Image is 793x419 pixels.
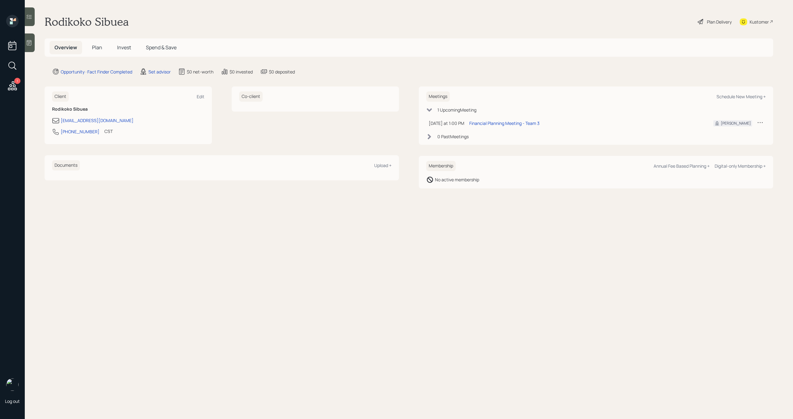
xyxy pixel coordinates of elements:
div: $0 net-worth [187,68,213,75]
span: Overview [55,44,77,51]
h6: Membership [426,161,456,171]
span: Plan [92,44,102,51]
div: Edit [197,94,204,99]
h6: Co-client [239,91,263,102]
div: Plan Delivery [707,19,732,25]
div: Log out [5,398,20,404]
div: Schedule New Meeting + [716,94,766,99]
div: Digital-only Membership + [715,163,766,169]
div: 0 Past Meeting s [437,133,469,140]
div: $0 deposited [269,68,295,75]
h6: Client [52,91,69,102]
div: 1 [14,78,20,84]
div: Annual Fee Based Planning + [654,163,710,169]
div: CST [104,128,113,135]
img: michael-russo-headshot.png [6,378,19,391]
div: [PERSON_NAME] [721,121,751,126]
h6: Rodikoko Sibuea [52,107,204,112]
div: Upload + [374,162,392,168]
div: Kustomer [750,19,769,25]
span: Invest [117,44,131,51]
h6: Meetings [426,91,450,102]
h6: Documents [52,160,80,170]
div: [EMAIL_ADDRESS][DOMAIN_NAME] [61,117,134,124]
div: Financial Planning Meeting - Team 3 [469,120,540,126]
div: [DATE] at 1:00 PM [429,120,464,126]
div: No active membership [435,176,479,183]
span: Spend & Save [146,44,177,51]
h1: Rodikoko Sibuea [45,15,129,29]
div: Opportunity · Fact Finder Completed [61,68,132,75]
div: $0 invested [230,68,253,75]
div: [PHONE_NUMBER] [61,128,99,135]
div: Set advisor [148,68,171,75]
div: 1 Upcoming Meeting [437,107,476,113]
